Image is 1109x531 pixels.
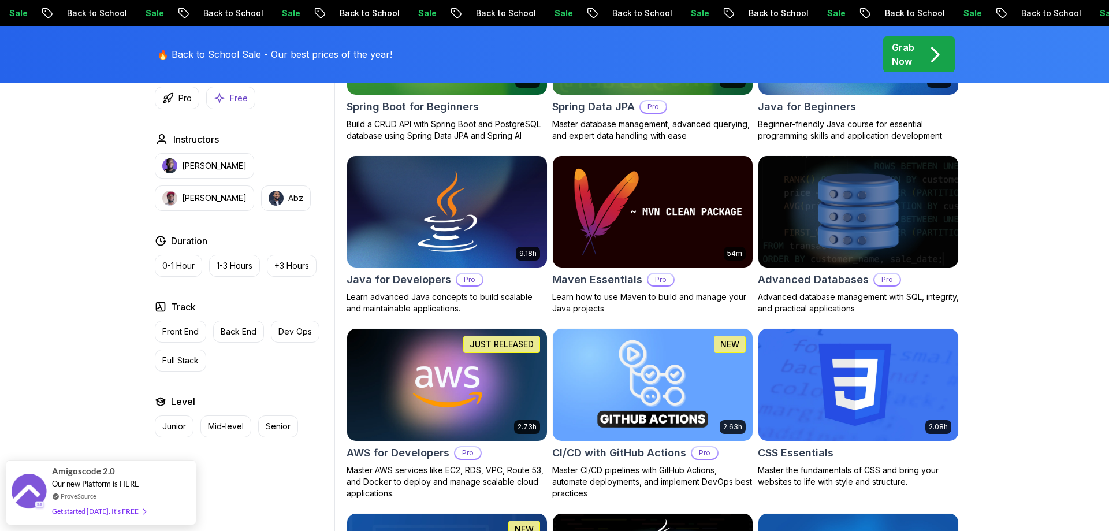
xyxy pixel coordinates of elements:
p: 2.08h [929,422,948,432]
p: 2.73h [518,422,537,432]
p: Pro [874,274,900,285]
img: CSS Essentials card [758,329,958,441]
h2: Advanced Databases [758,272,869,288]
a: Java for Developers card9.18hJava for DevelopersProLearn advanced Java concepts to build scalable... [347,155,548,315]
p: JUST RELEASED [470,339,534,350]
button: instructor img[PERSON_NAME] [155,185,254,211]
img: CI/CD with GitHub Actions card [553,329,753,441]
p: +3 Hours [274,260,309,272]
h2: Track [171,300,196,314]
img: instructor img [162,191,177,206]
p: Sale [270,8,307,19]
img: instructor img [162,158,177,173]
a: ProveSource [61,491,96,501]
h2: Java for Developers [347,272,451,288]
h2: Instructors [173,132,219,146]
img: Maven Essentials card [553,156,753,268]
p: Back to School [328,8,406,19]
p: Back End [221,326,256,337]
p: Master the fundamentals of CSS and bring your websites to life with style and structure. [758,465,959,488]
p: Junior [162,421,186,432]
h2: Duration [171,234,207,248]
h2: Spring Data JPA [552,99,635,115]
p: 1-3 Hours [217,260,252,272]
p: Learn how to use Maven to build and manage your Java projects [552,291,753,314]
img: Java for Developers card [347,156,547,268]
span: Our new Platform is HERE [52,479,139,488]
p: Advanced database management with SQL, integrity, and practical applications [758,291,959,314]
p: [PERSON_NAME] [182,192,247,204]
button: instructor imgAbz [261,185,311,211]
h2: CI/CD with GitHub Actions [552,445,686,461]
p: Senior [266,421,291,432]
button: Senior [258,415,298,437]
button: Dev Ops [271,321,319,343]
p: Build a CRUD API with Spring Boot and PostgreSQL database using Spring Data JPA and Spring AI [347,118,548,142]
p: Back to School [873,8,951,19]
p: Sale [679,8,716,19]
a: CI/CD with GitHub Actions card2.63hNEWCI/CD with GitHub ActionsProMaster CI/CD pipelines with Git... [552,328,753,499]
p: Back to School [600,8,679,19]
img: instructor img [269,191,284,206]
p: Back to School [464,8,542,19]
p: Pro [457,274,482,285]
p: Sale [815,8,852,19]
button: Free [206,87,255,109]
button: instructor img[PERSON_NAME] [155,153,254,179]
p: Pro [641,101,666,113]
p: Master database management, advanced querying, and expert data handling with ease [552,118,753,142]
p: Sale [133,8,170,19]
img: Advanced Databases card [758,156,958,268]
a: Advanced Databases cardAdvanced DatabasesProAdvanced database management with SQL, integrity, and... [758,155,959,315]
img: provesource social proof notification image [12,474,46,511]
button: 1-3 Hours [209,255,260,277]
p: Learn advanced Java concepts to build scalable and maintainable applications. [347,291,548,314]
p: Back to School [736,8,815,19]
p: Back to School [1009,8,1088,19]
div: Get started [DATE]. It's FREE [52,504,146,518]
p: 0-1 Hour [162,260,195,272]
p: Sale [406,8,443,19]
p: 54m [727,249,742,258]
h2: Spring Boot for Beginners [347,99,479,115]
p: Back to School [191,8,270,19]
button: Front End [155,321,206,343]
p: Pro [692,447,717,459]
button: +3 Hours [267,255,317,277]
p: 🔥 Back to School Sale - Our best prices of the year! [157,47,392,61]
h2: Maven Essentials [552,272,642,288]
h2: Level [171,395,195,409]
p: Master AWS services like EC2, RDS, VPC, Route 53, and Docker to deploy and manage scalable cloud ... [347,465,548,499]
p: [PERSON_NAME] [182,160,247,172]
a: CSS Essentials card2.08hCSS EssentialsMaster the fundamentals of CSS and bring your websites to l... [758,328,959,488]
span: Amigoscode 2.0 [52,465,115,478]
button: Junior [155,415,193,437]
button: Back End [213,321,264,343]
a: Maven Essentials card54mMaven EssentialsProLearn how to use Maven to build and manage your Java p... [552,155,753,315]
img: AWS for Developers card [347,329,547,441]
p: Abz [288,192,303,204]
p: Beginner-friendly Java course for essential programming skills and application development [758,118,959,142]
p: Sale [542,8,579,19]
p: Full Stack [162,355,199,366]
h2: CSS Essentials [758,445,833,461]
p: Pro [178,92,192,104]
a: AWS for Developers card2.73hJUST RELEASEDAWS for DevelopersProMaster AWS services like EC2, RDS, ... [347,328,548,499]
p: Master CI/CD pipelines with GitHub Actions, automate deployments, and implement DevOps best pract... [552,465,753,499]
p: Grab Now [892,40,914,68]
button: Mid-level [200,415,251,437]
p: NEW [720,339,739,350]
button: 0-1 Hour [155,255,202,277]
p: Mid-level [208,421,244,432]
p: 9.18h [519,249,537,258]
p: Dev Ops [278,326,312,337]
button: Full Stack [155,350,206,372]
p: 2.63h [723,422,742,432]
p: Free [230,92,248,104]
p: Pro [648,274,673,285]
button: Pro [155,87,199,109]
h2: Java for Beginners [758,99,856,115]
p: Sale [951,8,988,19]
p: Front End [162,326,199,337]
p: Pro [455,447,481,459]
